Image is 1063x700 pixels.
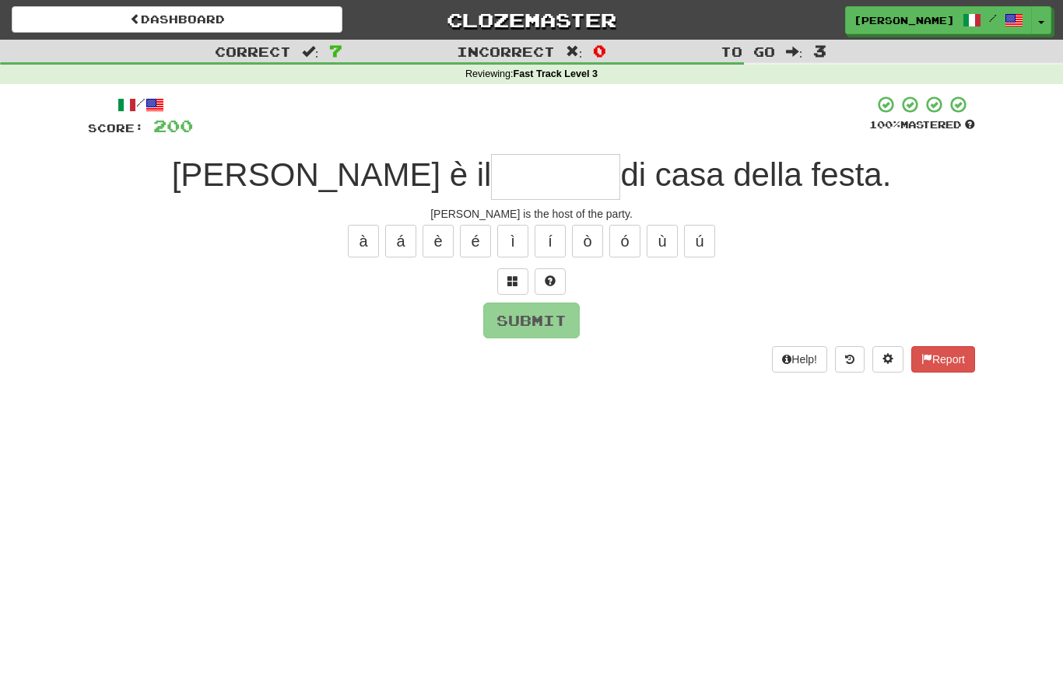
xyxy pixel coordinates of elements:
div: Mastered [869,118,975,132]
a: Dashboard [12,6,342,33]
button: ó [609,225,640,257]
button: Round history (alt+y) [835,346,865,373]
button: ì [497,225,528,257]
span: / [989,12,997,23]
span: di casa della festa. [620,156,891,193]
button: í [535,225,566,257]
button: ù [647,225,678,257]
a: [PERSON_NAME] / [845,6,1032,34]
span: 7 [329,41,342,60]
button: Report [911,346,975,373]
button: à [348,225,379,257]
button: ò [572,225,603,257]
span: [PERSON_NAME] è il [172,156,492,193]
span: 0 [593,41,606,60]
button: Submit [483,303,580,338]
button: é [460,225,491,257]
strong: Fast Track Level 3 [514,68,598,79]
span: Correct [215,44,291,59]
button: Switch sentence to multiple choice alt+p [497,268,528,295]
span: Incorrect [457,44,555,59]
button: ú [684,225,715,257]
a: Clozemaster [366,6,696,33]
span: Score: [88,121,144,135]
span: [PERSON_NAME] [854,13,955,27]
span: To go [721,44,775,59]
div: / [88,95,193,114]
span: 200 [153,116,193,135]
button: Help! [772,346,827,373]
span: : [566,45,583,58]
div: [PERSON_NAME] is the host of the party. [88,206,975,222]
span: : [786,45,803,58]
button: è [423,225,454,257]
button: á [385,225,416,257]
button: Single letter hint - you only get 1 per sentence and score half the points! alt+h [535,268,566,295]
span: : [302,45,319,58]
span: 3 [813,41,826,60]
span: 100 % [869,118,900,131]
